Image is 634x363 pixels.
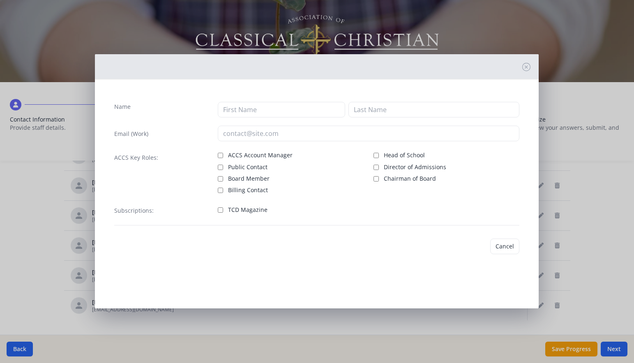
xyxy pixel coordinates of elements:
label: Name [114,103,131,111]
input: Public Contact [218,165,223,170]
label: Email (Work) [114,130,148,138]
span: Director of Admissions [384,163,446,171]
input: Billing Contact [218,188,223,193]
label: ACCS Key Roles: [114,154,158,162]
span: Public Contact [228,163,267,171]
input: First Name [218,102,345,117]
button: Cancel [490,239,519,254]
label: Subscriptions: [114,207,154,215]
input: Board Member [218,176,223,181]
input: TCD Magazine [218,207,223,213]
span: Board Member [228,175,270,183]
input: Chairman of Board [373,176,379,181]
input: ACCS Account Manager [218,153,223,158]
input: Director of Admissions [373,165,379,170]
span: Billing Contact [228,186,268,194]
span: Chairman of Board [384,175,436,183]
input: Head of School [373,153,379,158]
span: TCD Magazine [228,206,267,214]
input: contact@site.com [218,126,520,141]
span: Head of School [384,151,425,159]
input: Last Name [348,102,519,117]
span: ACCS Account Manager [228,151,293,159]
